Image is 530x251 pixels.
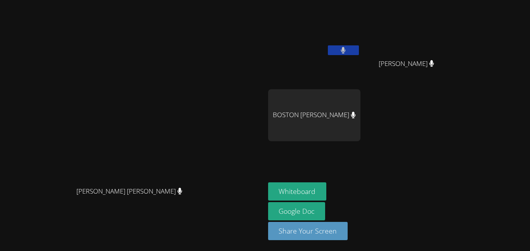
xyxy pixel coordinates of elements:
button: Share Your Screen [268,222,348,240]
a: Google Doc [268,202,326,220]
span: [PERSON_NAME] [PERSON_NAME] [76,186,182,197]
button: Whiteboard [268,182,327,201]
span: [PERSON_NAME] [379,58,434,69]
div: BOSTON [PERSON_NAME] [268,89,360,141]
